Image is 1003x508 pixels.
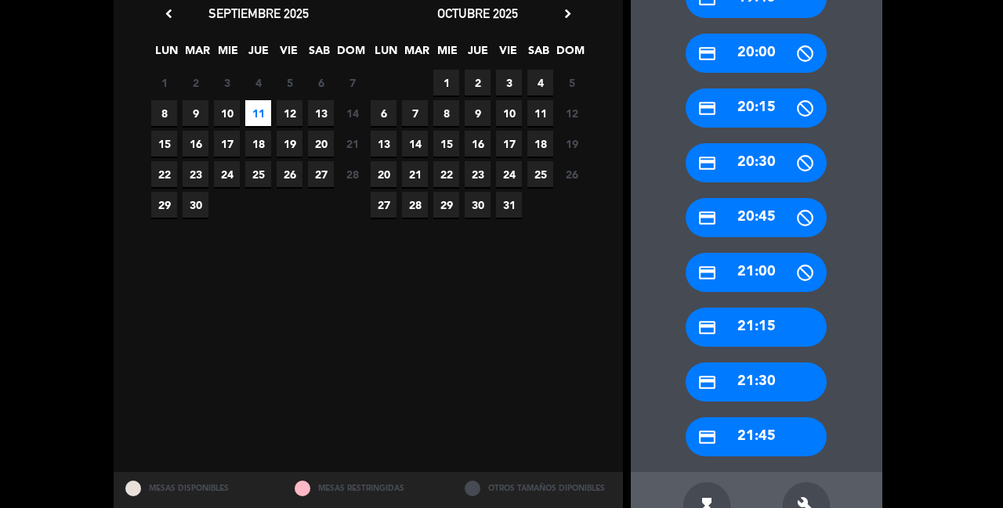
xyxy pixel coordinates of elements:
[686,253,827,292] div: 21:00
[283,472,453,506] div: MESAS RESTRINGIDAS
[496,100,522,126] span: 10
[697,427,717,447] i: credit_card
[371,161,396,187] span: 20
[465,131,491,157] span: 16
[214,131,240,157] span: 17
[245,100,271,126] span: 11
[465,161,491,187] span: 23
[496,131,522,157] span: 17
[404,41,429,67] span: MAR
[151,192,177,218] span: 29
[402,100,428,126] span: 7
[434,41,460,67] span: MIE
[496,192,522,218] span: 31
[277,161,302,187] span: 26
[151,161,177,187] span: 22
[245,131,271,157] span: 18
[465,41,491,67] span: JUE
[277,100,302,126] span: 12
[276,41,302,67] span: VIE
[697,153,717,173] i: credit_card
[686,88,827,128] div: 20:15
[559,100,585,126] span: 12
[526,41,552,67] span: SAB
[214,100,240,126] span: 10
[215,41,241,67] span: MIE
[496,70,522,95] span: 3
[527,131,553,157] span: 18
[433,161,459,187] span: 22
[151,70,177,95] span: 1
[183,70,208,95] span: 2
[453,472,623,506] div: OTROS TAMAÑOS DIPONIBLES
[308,100,334,126] span: 13
[686,308,827,347] div: 21:15
[308,70,334,95] span: 6
[686,417,827,456] div: 21:45
[697,99,717,118] i: credit_card
[697,318,717,337] i: credit_card
[433,100,459,126] span: 8
[559,5,576,22] i: chevron_right
[697,373,717,392] i: credit_card
[245,161,271,187] span: 25
[371,100,396,126] span: 6
[527,100,553,126] span: 11
[697,44,717,63] i: credit_card
[433,131,459,157] span: 15
[697,208,717,228] i: credit_card
[465,100,491,126] span: 9
[154,41,179,67] span: LUN
[183,192,208,218] span: 30
[371,192,396,218] span: 27
[559,161,585,187] span: 26
[208,5,309,21] span: septiembre 2025
[686,362,827,402] div: 21:30
[686,198,827,237] div: 20:45
[245,70,271,95] span: 4
[527,161,553,187] span: 25
[686,143,827,182] div: 20:30
[151,100,177,126] span: 8
[214,161,240,187] span: 24
[556,41,582,67] span: DOM
[371,131,396,157] span: 13
[277,131,302,157] span: 19
[114,472,284,506] div: MESAS DISPONIBLES
[465,192,491,218] span: 30
[339,100,365,126] span: 14
[433,192,459,218] span: 29
[437,5,518,21] span: octubre 2025
[183,131,208,157] span: 16
[373,41,399,67] span: LUN
[433,70,459,95] span: 1
[402,161,428,187] span: 21
[559,70,585,95] span: 5
[686,34,827,73] div: 20:00
[308,161,334,187] span: 27
[339,131,365,157] span: 21
[308,131,334,157] span: 20
[245,41,271,67] span: JUE
[184,41,210,67] span: MAR
[697,263,717,283] i: credit_card
[339,70,365,95] span: 7
[465,70,491,95] span: 2
[151,131,177,157] span: 15
[277,70,302,95] span: 5
[306,41,332,67] span: SAB
[337,41,363,67] span: DOM
[559,131,585,157] span: 19
[495,41,521,67] span: VIE
[496,161,522,187] span: 24
[161,5,177,22] i: chevron_left
[183,100,208,126] span: 9
[527,70,553,95] span: 4
[402,131,428,157] span: 14
[214,70,240,95] span: 3
[402,192,428,218] span: 28
[183,161,208,187] span: 23
[339,161,365,187] span: 28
